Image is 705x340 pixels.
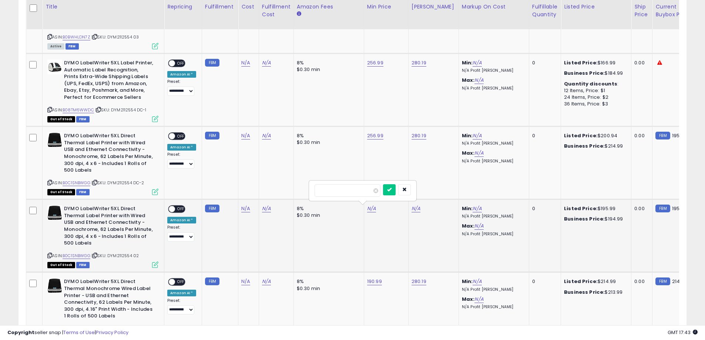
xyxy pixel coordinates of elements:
[262,278,271,285] a: N/A
[297,139,358,146] div: $0.30 min
[473,132,481,139] a: N/A
[655,132,670,139] small: FBM
[412,132,426,139] a: 280.19
[63,180,90,186] a: B0C1SNBWGG
[91,34,139,40] span: | SKU: DYM2112554 03
[634,278,647,285] div: 0.00
[462,86,523,91] p: N/A Profit [PERSON_NAME]
[672,205,687,212] span: 195.99
[532,278,555,285] div: 0
[564,59,598,66] b: Listed Price:
[473,205,481,212] a: N/A
[63,253,90,259] a: B0C1SNBWGG
[297,3,361,11] div: Amazon Fees
[64,60,154,102] b: DYMO LabelWriter 5XL Label Printer, Automatic Label Recognition, Prints Extra-Wide Shipping Label...
[241,59,250,67] a: N/A
[167,217,196,223] div: Amazon AI *
[91,180,144,186] span: | SKU: DYM2112554 DC-2
[412,205,420,212] a: N/A
[532,132,555,139] div: 0
[462,68,523,73] p: N/A Profit [PERSON_NAME]
[532,205,555,212] div: 0
[175,206,187,212] span: OFF
[76,262,90,268] span: FBM
[532,3,558,18] div: Fulfillable Quantity
[473,278,481,285] a: N/A
[564,216,625,222] div: $194.99
[47,205,158,267] div: ASIN:
[462,278,473,285] b: Min:
[175,60,187,67] span: OFF
[241,205,250,212] a: N/A
[462,159,523,164] p: N/A Profit [PERSON_NAME]
[167,79,196,96] div: Preset:
[564,81,625,87] div: :
[462,222,475,229] b: Max:
[297,205,358,212] div: 8%
[46,3,161,11] div: Title
[47,132,62,147] img: 415ty45LU8L._SL40_.jpg
[564,70,625,77] div: $184.99
[564,132,598,139] b: Listed Price:
[47,116,75,122] span: All listings that are currently out of stock and unavailable for purchase on Amazon
[462,214,523,219] p: N/A Profit [PERSON_NAME]
[462,3,526,11] div: Markup on Cost
[412,3,456,11] div: [PERSON_NAME]
[564,70,605,77] b: Business Price:
[462,232,523,237] p: N/A Profit [PERSON_NAME]
[564,278,625,285] div: $214.99
[262,205,271,212] a: N/A
[668,329,698,336] span: 2025-09-12 17:43 GMT
[367,132,383,139] a: 256.99
[297,132,358,139] div: 8%
[564,87,625,94] div: 12 Items, Price: $1
[655,277,670,285] small: FBM
[564,132,625,139] div: $200.94
[474,296,483,303] a: N/A
[564,143,625,149] div: $214.99
[47,262,75,268] span: All listings that are currently out of stock and unavailable for purchase on Amazon
[241,3,256,11] div: Cost
[64,205,154,248] b: DYMO LabelWriter 5XL Direct Thermal Label Printer with Wired USB and Ethernet Connectivity - Mono...
[241,132,250,139] a: N/A
[205,3,235,11] div: Fulfillment
[241,278,250,285] a: N/A
[655,205,670,212] small: FBM
[175,279,187,285] span: OFF
[564,80,617,87] b: Quantity discounts
[7,329,128,336] div: seller snap | |
[47,132,158,194] div: ASIN:
[412,278,426,285] a: 280.19
[95,107,147,113] span: | SKU: DYM2112554 DC-1
[474,222,483,230] a: N/A
[175,133,187,139] span: OFF
[167,225,196,242] div: Preset:
[474,77,483,84] a: N/A
[564,142,605,149] b: Business Price:
[297,212,358,219] div: $0.30 min
[462,287,523,292] p: N/A Profit [PERSON_NAME]
[96,329,128,336] a: Privacy Policy
[47,60,62,74] img: 41CFTs3gr-L._SL40_.jpg
[462,141,523,146] p: N/A Profit [PERSON_NAME]
[532,60,555,66] div: 0
[167,152,196,169] div: Preset:
[564,3,628,11] div: Listed Price
[462,132,473,139] b: Min:
[564,94,625,101] div: 24 Items, Price: $2
[473,59,481,67] a: N/A
[564,60,625,66] div: $166.99
[367,278,382,285] a: 190.99
[462,296,475,303] b: Max:
[262,3,291,18] div: Fulfillment Cost
[76,189,90,195] span: FBM
[462,59,473,66] b: Min:
[462,304,523,310] p: N/A Profit [PERSON_NAME]
[367,205,376,212] a: N/A
[412,59,426,67] a: 280.19
[564,101,625,107] div: 36 Items, Price: $3
[474,149,483,157] a: N/A
[564,278,598,285] b: Listed Price:
[367,59,383,67] a: 256.99
[262,59,271,67] a: N/A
